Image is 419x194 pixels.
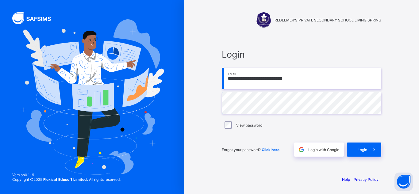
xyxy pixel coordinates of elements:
[222,49,381,60] span: Login
[43,177,88,182] strong: Flexisaf Edusoft Limited.
[298,146,305,153] img: google.396cfc9801f0270233282035f929180a.svg
[12,12,58,24] img: SAFSIMS Logo
[12,173,121,177] span: Version 0.1.19
[275,18,381,22] span: REDEEMER'S PRIVATE SECONDARY SCHOOL LIVING SPRING
[308,147,339,152] span: Login with Google
[262,147,279,152] a: Click here
[354,177,379,182] a: Privacy Policy
[394,173,413,191] button: Open asap
[222,147,279,152] span: Forgot your password?
[342,177,350,182] a: Help
[12,177,121,182] span: Copyright © 2025 All rights reserved.
[236,123,262,127] label: View password
[20,19,164,174] img: Hero Image
[358,147,367,152] span: Login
